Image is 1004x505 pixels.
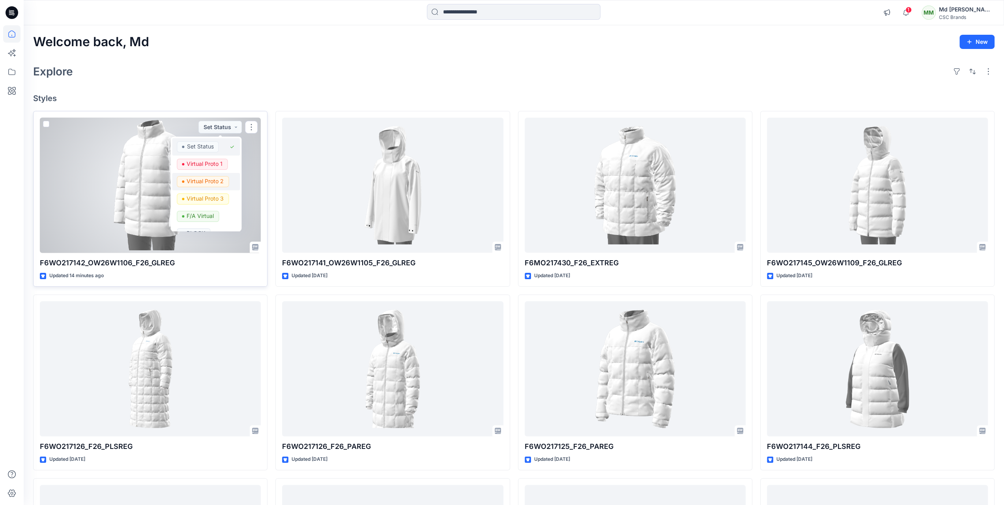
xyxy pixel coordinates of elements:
h4: Styles [33,94,995,103]
div: Md [PERSON_NAME] [939,5,994,14]
a: F6WO217144_F26_PLSREG [767,301,988,437]
span: 1 [905,7,912,13]
p: F6WO217126_F26_PAREG [282,441,503,452]
p: F6WO217125_F26_PAREG [525,441,746,452]
a: F6MO217430_F26_EXTREG [525,118,746,253]
p: Virtual Proto 3 [187,193,224,204]
p: Set Status [187,141,214,152]
p: BLOCK [187,228,206,238]
p: Updated [DATE] [776,455,812,464]
div: CSC Brands [939,14,994,20]
p: F/A Virtual [187,211,214,221]
button: New [959,35,995,49]
p: F6WO217141_OW26W1105_F26_GLREG [282,257,503,268]
p: F6WO217142_OW26W1106_F26_GLREG [40,257,261,268]
p: Virtual Proto 2 [187,176,224,186]
a: F6WO217142_OW26W1106_F26_GLREG [40,118,261,253]
a: F6WO217145_OW26W1109_F26_GLREG [767,118,988,253]
a: F6WO217126_F26_PLSREG [40,301,261,437]
p: F6WO217145_OW26W1109_F26_GLREG [767,257,988,268]
p: Updated [DATE] [776,272,812,280]
p: Virtual Proto 1 [187,159,223,169]
a: F6WO217125_F26_PAREG [525,301,746,437]
p: Updated 14 minutes ago [49,272,104,280]
div: MM [922,6,936,20]
p: Updated [DATE] [292,455,327,464]
p: Updated [DATE] [534,272,570,280]
p: Updated [DATE] [534,455,570,464]
p: F6WO217126_F26_PLSREG [40,441,261,452]
a: F6WO217126_F26_PAREG [282,301,503,437]
a: F6WO217141_OW26W1105_F26_GLREG [282,118,503,253]
p: F6MO217430_F26_EXTREG [525,257,746,268]
p: Updated [DATE] [49,455,85,464]
h2: Explore [33,65,73,78]
p: Updated [DATE] [292,272,327,280]
h2: Welcome back, Md [33,35,149,49]
p: F6WO217144_F26_PLSREG [767,441,988,452]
